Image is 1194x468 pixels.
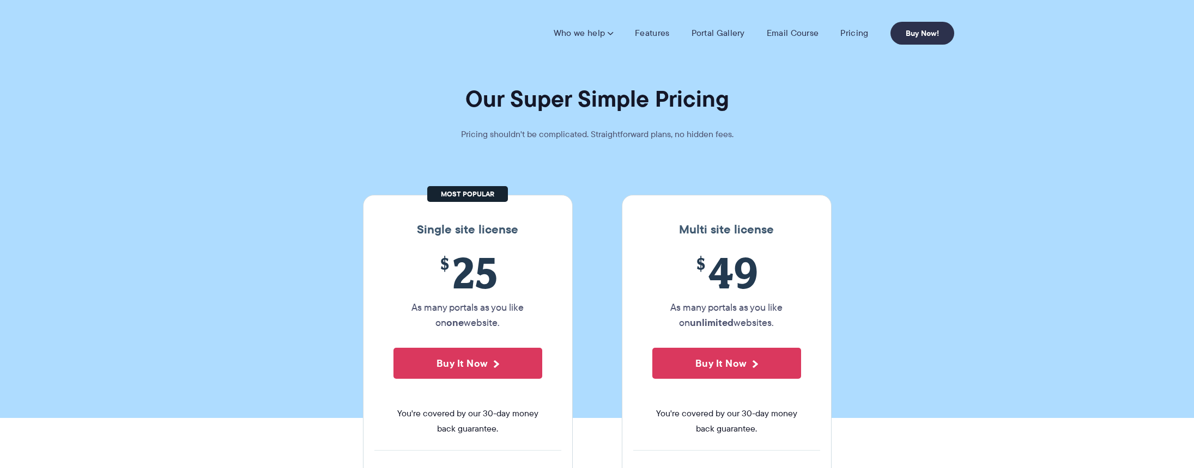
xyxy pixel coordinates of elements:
strong: one [446,315,464,330]
span: 49 [652,248,801,297]
h3: Multi site license [633,223,820,237]
a: Features [635,28,669,39]
h3: Single site license [374,223,561,237]
strong: unlimited [690,315,734,330]
a: Buy Now! [890,22,954,45]
a: Who we help [554,28,613,39]
span: You're covered by our 30-day money back guarantee. [393,406,542,436]
a: Pricing [840,28,868,39]
a: Email Course [767,28,819,39]
p: As many portals as you like on website. [393,300,542,330]
p: Pricing shouldn't be complicated. Straightforward plans, no hidden fees. [434,127,761,142]
p: As many portals as you like on websites. [652,300,801,330]
a: Portal Gallery [692,28,745,39]
span: 25 [393,248,542,297]
button: Buy It Now [393,348,542,379]
button: Buy It Now [652,348,801,379]
span: You're covered by our 30-day money back guarantee. [652,406,801,436]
